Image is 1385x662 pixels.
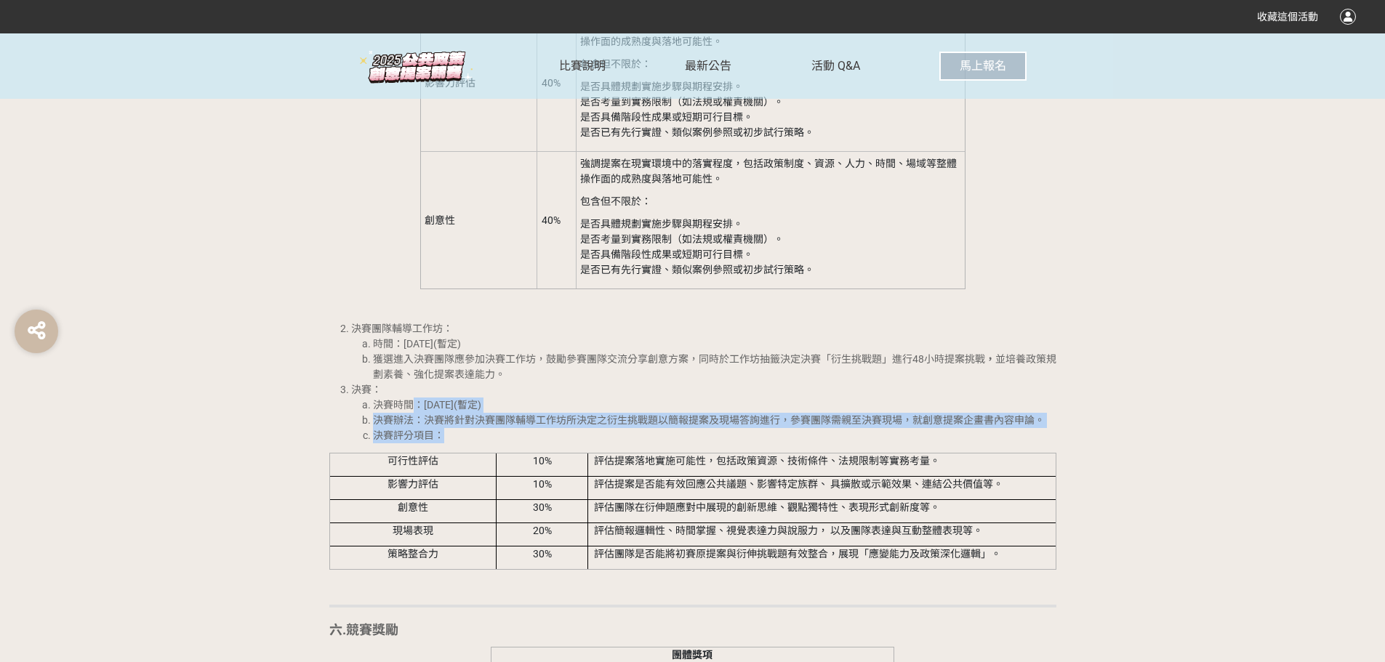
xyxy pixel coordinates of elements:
[502,477,582,492] p: 10%
[672,649,712,661] strong: 團體獎項
[588,453,1056,476] td: 評估提案落地實施可能性，包括政策資源、技術條件、法規限制等實務考量。
[580,217,960,278] p: 是否具體規劃實施步驟與期程安排。 是否考量到實務限制（如法規或權責機關）。 是否具備階段性成果或短期可⾏⽬標。 是否已有先⾏實證、類似案例參照或初步試⾏策略。
[351,321,1056,382] li: ：
[811,59,860,73] span: 活動 Q&A
[588,522,1056,546] td: 評估簡報邏輯性、時間掌握、視覺表達⼒與說服⼒， 以及團隊表達與互動整體表現等。
[351,382,1056,443] li: 決賽：
[358,49,475,85] img: 臺北市政府青年局114年度公共政策創意提案競賽
[351,323,443,334] span: 決賽團隊輔導工作坊
[502,546,582,562] p: 30%
[373,399,481,411] span: 決賽時間：[DATE](暫定)
[580,156,960,187] p: 強調提案在現實環境中的落實程度，包括政策制度、資源、⼈⼒、時間、場域等整體操作⾯的成熟度與落地可能性。
[393,338,461,350] span: ：[DATE](暫定)
[502,523,582,538] p: 20%
[373,413,1056,428] li: 決賽將針對決賽團隊輔導工作坊所決定之衍生挑戰題以簡報提案及現場答詢進行，參賽團隊需親至決賽現場，就創意提案企畫書內容申論。
[502,453,582,469] p: 10%
[335,500,491,515] p: 創意性
[373,429,444,441] span: 決賽評分項目：
[588,476,1056,499] td: 評估提案是否能有效回應公共議題、影響特定族群、 具擴散或⽰範效果、連結公共價值等。
[559,59,606,73] span: 比賽說明
[559,33,606,99] a: 比賽說明
[373,352,1056,382] li: 獲選進入決賽團隊應參加決賽工作坊，鼓勵參賽團隊交流分享創意方案，同時於工作坊抽籤決定決賽「衍生挑戰題」進行48小時提案挑戰 並培養政策規劃素養、強化提案表達能力。
[985,353,995,365] strong: ，
[335,477,491,492] p: 影響力評估
[335,546,491,562] p: 策略整合力
[335,453,491,469] p: 可行性評估
[1257,11,1318,23] span: 收藏這個活動
[685,59,731,73] span: 最新公告
[685,33,731,99] a: 最新公告
[939,52,1027,81] button: 馬上報名
[580,194,960,209] p: 包含但不限於：
[588,499,1056,522] td: 評估團隊在衍伸題應對中展現的創新思維、觀點獨特性、表現形式創新度等。
[502,500,582,515] p: 30%
[811,33,860,99] a: 活動 Q&A
[373,336,1056,352] li: 時間
[335,523,491,538] p: 現場表現
[329,622,398,637] strong: 六.競賽獎勵
[960,59,1006,73] span: 馬上報名
[588,546,1056,569] td: 評估團隊是否能將初賽原提案與衍伸挑戰題有效整合，展現「應變能⼒及政策深化邏輯」。
[373,414,424,426] span: 決賽辦法：
[580,79,960,140] p: 是否具體規劃實施步驟與期程安排。 是否考量到實務限制（如法規或權責機關）。 是否具備階段性成果或短期可⾏⽬標。 是否已有先⾏實證、類似案例參照或初步試⾏策略。
[537,152,577,289] td: 40%
[420,152,537,289] td: 創意性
